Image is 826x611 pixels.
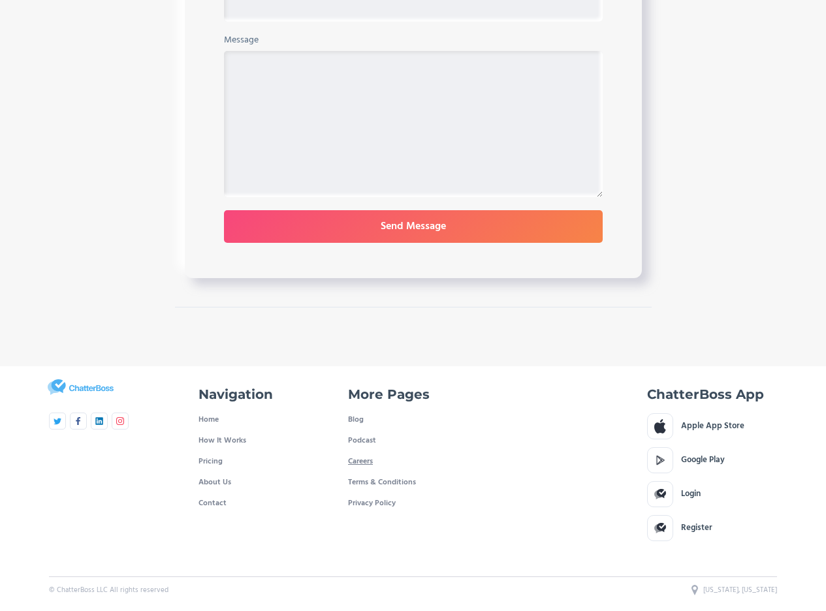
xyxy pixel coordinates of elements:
[348,472,416,493] a: Terms & Conditions
[199,409,219,430] a: Home
[681,454,725,467] div: Google Play
[681,488,701,501] div: Login
[224,210,603,243] input: Send Message
[647,413,777,439] a: Apple App Store
[199,386,273,403] h4: Navigation
[49,585,168,595] div: © ChatterBoss LLC All rights reserved
[647,386,764,403] h4: ChatterBoss App
[348,386,430,403] h4: More Pages
[348,493,396,514] a: Privacy Policy
[348,409,364,430] a: Blog
[199,451,223,472] a: Pricing
[647,515,777,541] a: Register
[199,493,227,514] a: Contact
[647,481,777,507] a: Login
[199,472,231,493] a: About Us
[647,447,777,473] a: Google Play
[348,451,373,472] a: Careers
[703,585,777,595] div: [US_STATE], [US_STATE]
[199,430,246,451] a: How It Works
[348,430,478,451] a: Podcast
[681,522,712,535] div: Register
[681,420,744,433] div: Apple App Store
[224,35,603,46] label: Message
